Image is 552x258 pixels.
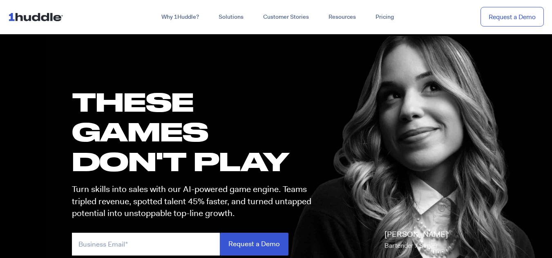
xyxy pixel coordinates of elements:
[253,10,319,24] a: Customer Stories
[384,241,438,250] span: Bartender / Server
[8,9,67,24] img: ...
[152,10,209,24] a: Why 1Huddle?
[72,183,319,219] p: Turn skills into sales with our AI-powered game engine. Teams tripled revenue, spotted talent 45%...
[366,10,404,24] a: Pricing
[384,229,448,251] p: [PERSON_NAME]
[480,7,544,27] a: Request a Demo
[72,233,220,255] input: Business Email*
[319,10,366,24] a: Resources
[72,87,319,176] h1: these GAMES DON'T PLAY
[209,10,253,24] a: Solutions
[220,233,288,255] input: Request a Demo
